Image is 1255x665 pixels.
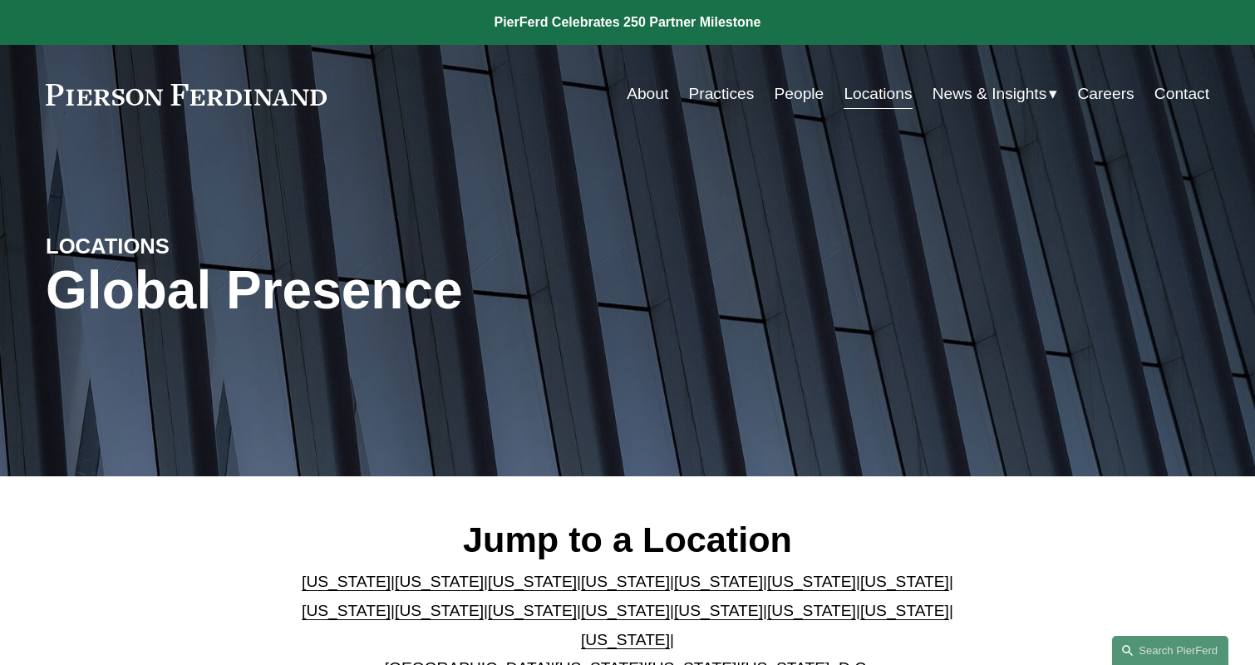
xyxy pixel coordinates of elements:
[674,602,763,619] a: [US_STATE]
[395,573,484,590] a: [US_STATE]
[581,573,670,590] a: [US_STATE]
[488,602,577,619] a: [US_STATE]
[1154,78,1209,110] a: Contact
[46,233,337,259] h4: LOCATIONS
[933,80,1047,109] span: News & Insights
[488,573,577,590] a: [US_STATE]
[288,518,967,561] h2: Jump to a Location
[581,602,670,619] a: [US_STATE]
[1112,636,1228,665] a: Search this site
[627,78,668,110] a: About
[844,78,912,110] a: Locations
[860,602,949,619] a: [US_STATE]
[688,78,754,110] a: Practices
[581,631,670,648] a: [US_STATE]
[302,573,391,590] a: [US_STATE]
[46,260,821,321] h1: Global Presence
[860,573,949,590] a: [US_STATE]
[767,602,856,619] a: [US_STATE]
[775,78,824,110] a: People
[302,602,391,619] a: [US_STATE]
[674,573,763,590] a: [US_STATE]
[395,602,484,619] a: [US_STATE]
[767,573,856,590] a: [US_STATE]
[933,78,1058,110] a: folder dropdown
[1077,78,1134,110] a: Careers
